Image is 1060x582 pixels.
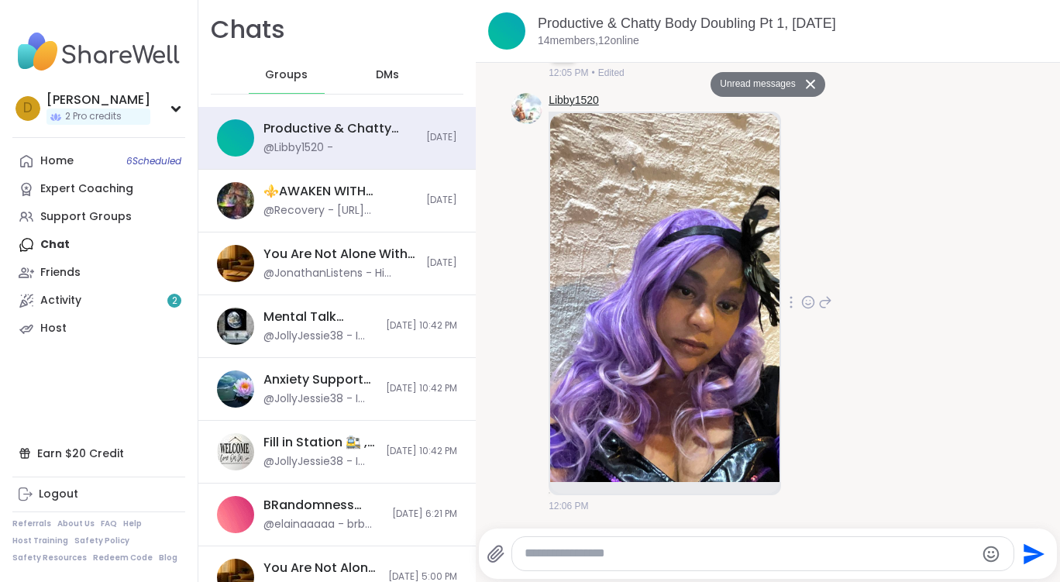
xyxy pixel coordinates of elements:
[263,140,333,156] div: @Libby1520 -
[1014,536,1049,571] button: Send
[12,553,87,563] a: Safety Resources
[263,329,377,344] div: @JollyJessie38 - I have sessions for anyone that need them [DATE] and [DATE] almost all day and t...
[12,439,185,467] div: Earn $20 Credit
[426,131,457,144] span: [DATE]
[40,321,67,336] div: Host
[263,391,377,407] div: @JollyJessie38 - I have sessions for anyone that need them [DATE] and [DATE] almost all day and t...
[126,155,181,167] span: 6 Scheduled
[550,113,780,482] img: IMG_0701.jpeg
[426,257,457,270] span: [DATE]
[211,12,285,47] h1: Chats
[426,194,457,207] span: [DATE]
[172,294,177,308] span: 2
[40,209,132,225] div: Support Groups
[12,287,185,315] a: Activity2
[57,518,95,529] a: About Us
[538,15,836,31] a: Productive & Chatty Body Doubling Pt 1, [DATE]
[592,66,595,80] span: •
[549,66,588,80] span: 12:05 PM
[263,434,377,451] div: Fill in Station 🚉 , [DATE]
[217,370,254,408] img: Anxiety Support Squad- Living with Health Issues, Oct 13
[217,182,254,219] img: ⚜️AWAKEN WITH BEAUTIFUL SOULS⚜️, Oct 14
[12,203,185,231] a: Support Groups
[263,266,417,281] div: @JonathanListens - Hi @JollyJessie38 My message was referring to my sessions. Thanks.
[217,119,254,157] img: Productive & Chatty Body Doubling Pt 1, Oct 14
[263,560,379,577] div: You Are Not Alone With This™, [DATE]
[217,245,254,282] img: You Are Not Alone With This™: Midday Reset, Oct 11
[12,175,185,203] a: Expert Coaching
[265,67,308,83] span: Groups
[549,93,599,108] a: Libby1520
[46,91,150,108] div: [PERSON_NAME]
[12,25,185,79] img: ShareWell Nav Logo
[263,246,417,263] div: You Are Not Alone With This™: Midday Reset, [DATE]
[40,181,133,197] div: Expert Coaching
[263,308,377,325] div: Mental Talk Space: Supporting One Another, [DATE]
[65,110,122,123] span: 2 Pro credits
[263,371,377,388] div: Anxiety Support Squad- Living with Health Issues, [DATE]
[511,93,542,124] img: https://sharewell-space-live.sfo3.digitaloceanspaces.com/user-generated/22027137-b181-4a8c-aa67-6...
[12,480,185,508] a: Logout
[159,553,177,563] a: Blog
[40,265,81,281] div: Friends
[392,508,457,521] span: [DATE] 6:21 PM
[982,545,1000,563] button: Emoji picker
[23,98,33,119] span: D
[123,518,142,529] a: Help
[263,497,383,514] div: BRandomness Ohana Open Forum, [DATE]
[12,518,51,529] a: Referrals
[549,499,588,513] span: 12:06 PM
[538,33,639,49] p: 14 members, 12 online
[263,120,417,137] div: Productive & Chatty Body Doubling Pt 1, [DATE]
[40,153,74,169] div: Home
[386,319,457,332] span: [DATE] 10:42 PM
[376,67,399,83] span: DMs
[12,259,185,287] a: Friends
[93,553,153,563] a: Redeem Code
[39,487,78,502] div: Logout
[263,454,377,470] div: @JollyJessie38 - I have sessions for anyone that need them [DATE] and [DATE] almost all day and t...
[386,382,457,395] span: [DATE] 10:42 PM
[263,517,383,532] div: @elainaaaaa - brb bathroom
[525,546,976,562] textarea: Type your message
[40,293,81,308] div: Activity
[217,433,254,470] img: Fill in Station 🚉 , Oct 13
[386,445,457,458] span: [DATE] 10:42 PM
[217,308,254,345] img: Mental Talk Space: Supporting One Another, Oct 13
[12,147,185,175] a: Home6Scheduled
[74,536,129,546] a: Safety Policy
[101,518,117,529] a: FAQ
[488,12,525,50] img: Productive & Chatty Body Doubling Pt 1, Oct 14
[12,315,185,343] a: Host
[263,203,417,219] div: @Recovery - [URL][DOMAIN_NAME]
[217,496,254,533] img: BRandomness Ohana Open Forum, Oct 13
[263,183,417,200] div: ⚜️AWAKEN WITH BEAUTIFUL SOULS⚜️, [DATE]
[12,536,68,546] a: Host Training
[711,72,800,97] button: Unread messages
[598,66,625,80] span: Edited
